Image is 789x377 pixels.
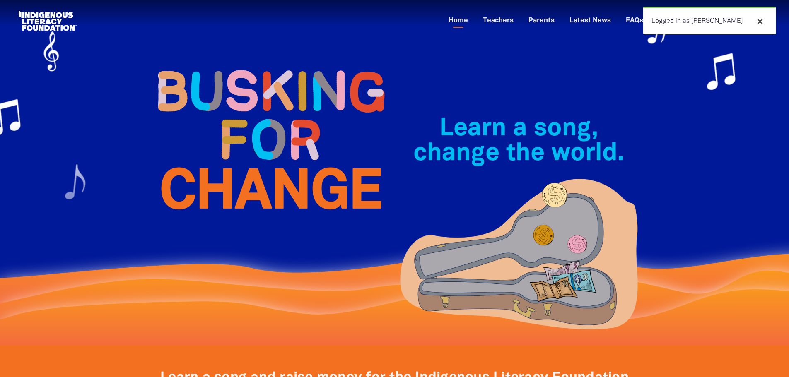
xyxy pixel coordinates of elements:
[413,118,624,165] span: Learn a song, change the world.
[524,14,560,28] a: Parents
[565,14,616,28] a: Latest News
[755,17,765,26] i: close
[621,14,648,28] a: FAQs
[753,16,767,27] button: close
[643,7,776,34] div: Logged in as [PERSON_NAME]
[444,14,473,28] a: Home
[478,14,519,28] a: Teachers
